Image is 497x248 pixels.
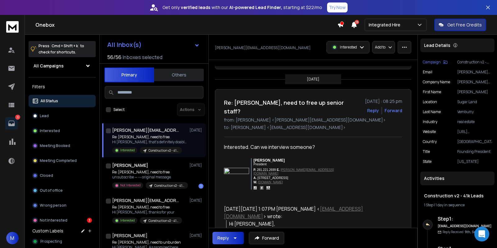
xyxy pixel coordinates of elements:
p: [DATE] [307,77,319,82]
span: P. [253,168,256,172]
span: President [253,163,267,166]
h1: [PERSON_NAME][EMAIL_ADDRESS][DOMAIN_NAME] [112,197,180,204]
button: All Inbox(s) [102,39,205,51]
p: [PERSON_NAME][EMAIL_ADDRESS][DOMAIN_NAME] [215,45,311,50]
img: youtube [267,186,270,190]
button: Reply [367,108,379,114]
p: Out of office [40,188,63,193]
p: Interested [120,218,135,223]
strong: AI-powered Lead Finder, [229,4,282,11]
p: Lead Details [424,42,450,48]
button: Campaign [423,60,448,65]
div: Activities [420,172,495,185]
a: [PERSON_NAME][EMAIL_ADDRESS][DOMAIN_NAME] [253,168,334,175]
span: [PERSON_NAME] [253,158,285,163]
button: Out of office [29,184,96,197]
button: Meeting Completed [29,154,96,167]
p: All Status [40,99,58,103]
button: Try Now [327,2,348,12]
p: [DATE] : 08:25 pm [365,98,402,104]
p: Meeting Booked [40,143,70,148]
h1: All Campaigns [34,63,64,69]
p: Closed [40,173,53,178]
h6: [EMAIL_ADDRESS][DOMAIN_NAME] [438,224,492,228]
p: from: [PERSON_NAME] <[PERSON_NAME][EMAIL_ADDRESS][DOMAIN_NAME]> [224,117,402,123]
span: 56 / 56 [107,53,121,61]
p: Hi [PERSON_NAME], that's definitely doable. [112,140,187,145]
p: [DATE] [189,198,203,203]
p: Campaign [423,60,441,65]
span: 1 Step [424,202,433,208]
span: 281.221.2699 [257,168,276,172]
p: Integrated Hire [369,22,403,28]
h1: [PERSON_NAME][EMAIL_ADDRESS][DOMAIN_NAME] [112,127,180,133]
p: real estate [457,119,492,124]
span: W. [253,181,257,184]
div: Open Intercom Messenger [474,227,489,241]
p: industry [423,119,437,124]
p: [DATE] [189,163,203,168]
p: [DATE] [189,128,203,133]
p: Re: [PERSON_NAME], need to free [112,135,187,140]
label: Select [113,107,125,112]
a: [DOMAIN_NAME] [258,181,283,184]
h3: Filters [29,82,96,91]
span: E. [277,168,280,172]
p: Construction v2 - 41k Leads [148,148,178,153]
p: [GEOGRAPHIC_DATA] [457,139,492,144]
span: Prospecting [40,239,62,244]
p: Get only with our starting at $22/mo [162,4,322,11]
span: A. [253,176,257,180]
p: Press to check for shortcuts. [39,43,84,55]
p: Get Free Credits [447,22,482,28]
p: Wrong person [40,203,66,208]
p: Last Name [423,109,441,114]
div: Forward [385,108,402,114]
p: [PERSON_NAME][EMAIL_ADDRESS][DOMAIN_NAME] [457,70,492,75]
button: Meeting Booked [29,140,96,152]
button: All Status [29,95,96,107]
h3: Inboxes selected [123,53,162,61]
h1: Onebox [35,21,337,29]
p: location [423,99,437,104]
img: instagram [253,186,257,190]
p: unsubscribe — --- original message [112,175,187,180]
p: [PERSON_NAME] Development [457,80,492,85]
strong: verified leads [181,4,210,11]
div: Reply [217,235,229,241]
div: 3 [87,218,92,223]
h1: Re: [PERSON_NAME], need to free up senior staff? [224,98,361,116]
p: Sugar Land [457,99,492,104]
span: 1 day in sequence [435,202,465,208]
p: First Name [423,90,441,94]
h1: [PERSON_NAME] [112,232,148,239]
button: Get Free Credits [434,19,486,31]
p: Not Interested [120,183,141,188]
button: Forward [249,232,284,244]
button: M [6,232,19,244]
p: Company Name [423,80,450,85]
p: Not Interested [40,218,67,223]
p: 3 [15,115,20,120]
button: Lead [29,110,96,122]
p: Hi [PERSON_NAME], thanks for your [112,210,182,215]
p: Construction v2 - 41k Leads [148,218,178,223]
p: Try Now [329,4,346,11]
p: Country [423,139,437,144]
p: Meeting Completed [40,158,77,163]
p: [US_STATE] [457,159,492,164]
p: Construction v2 - 41k Leads [154,183,184,188]
img: logo [6,21,19,33]
p: Lead [40,113,49,118]
button: Primary [104,67,154,82]
p: Re: [PERSON_NAME], need to free [112,205,182,210]
div: 1 [198,184,203,189]
p: to: [PERSON_NAME] <[EMAIL_ADDRESS][DOMAIN_NAME]> [224,124,402,131]
button: Reply [212,232,244,244]
button: Prospecting [29,235,96,248]
span: 15 [355,20,359,24]
p: Interested [120,148,135,153]
button: Wrong person [29,199,96,212]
